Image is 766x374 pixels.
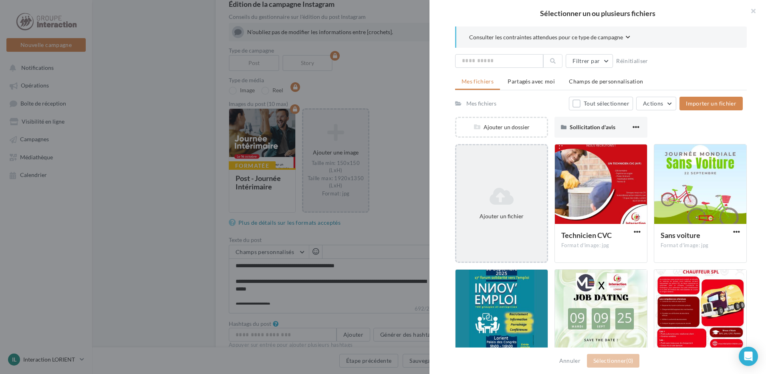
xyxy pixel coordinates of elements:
span: Sans voiture [661,231,700,240]
span: Actions [643,100,663,107]
span: Technicien CVC [561,231,612,240]
div: Open Intercom Messenger [739,347,758,366]
span: Partagés avec moi [508,78,555,85]
span: Importer un fichier [686,100,736,107]
button: Actions [636,97,676,110]
button: Réinitialiser [613,56,651,66]
span: Mes fichiers [462,78,494,85]
span: (0) [626,357,633,364]
span: Champs de personnalisation [569,78,643,85]
div: Format d'image: jpg [561,242,641,249]
div: Ajouter un dossier [456,123,547,131]
h2: Sélectionner un ou plusieurs fichiers [442,10,753,17]
button: Filtrer par [566,54,613,68]
button: Sélectionner(0) [587,354,639,368]
span: Sollicitation d'avis [570,124,615,130]
div: Ajouter un fichier [460,212,544,220]
button: Importer un fichier [679,97,743,110]
button: Tout sélectionner [569,97,633,110]
div: Mes fichiers [466,100,496,108]
button: Annuler [556,356,584,366]
button: Consulter les contraintes attendues pour ce type de campagne [469,33,630,43]
span: Consulter les contraintes attendues pour ce type de campagne [469,33,623,41]
div: Format d'image: jpg [661,242,740,249]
